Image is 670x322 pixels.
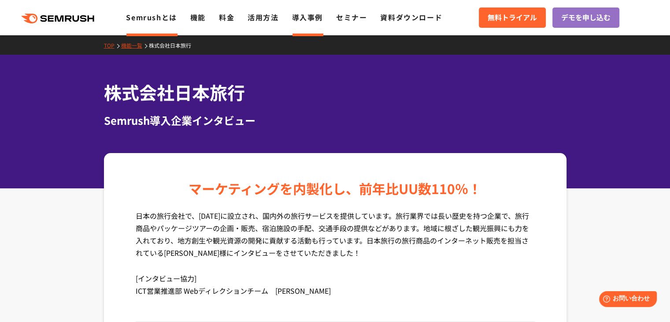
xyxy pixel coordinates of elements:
[488,12,537,23] span: 無料トライアル
[336,12,367,22] a: セミナー
[248,12,278,22] a: 活用方法
[136,210,535,272] p: 日本の旅行会社で、[DATE]に設立され、国内外の旅行サービスを提供しています。旅行業界では長い歴史を持つ企業で、旅行商品やパッケージツアーの企画・販売、宿泊施設の手配、交通手段の提供などがあり...
[479,7,546,28] a: 無料トライアル
[292,12,323,22] a: 導入事例
[136,272,535,310] p: [インタビュー協力] ICT営業推進部 Webディレクションチーム [PERSON_NAME]
[552,7,619,28] a: デモを申し込む
[121,41,149,49] a: 機能一覧
[190,12,206,22] a: 機能
[561,12,611,23] span: デモを申し込む
[592,288,660,312] iframe: Help widget launcher
[149,41,198,49] a: 株式会社日本旅行
[219,12,234,22] a: 料金
[104,41,121,49] a: TOP
[189,178,481,199] div: マーケティングを内製化し、前年比UU数110％！
[104,112,566,128] div: Semrush導入企業インタビュー
[104,79,566,105] h1: 株式会社日本旅行
[380,12,442,22] a: 資料ダウンロード
[126,12,177,22] a: Semrushとは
